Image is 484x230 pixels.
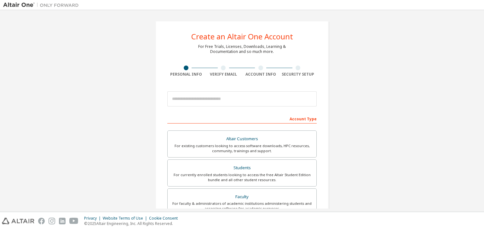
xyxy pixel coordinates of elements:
div: Website Terms of Use [103,216,149,221]
img: youtube.svg [69,218,78,224]
img: facebook.svg [38,218,45,224]
div: Account Type [167,113,317,124]
div: Faculty [171,193,313,201]
div: Privacy [84,216,103,221]
div: For Free Trials, Licenses, Downloads, Learning & Documentation and so much more. [198,44,286,54]
img: Altair One [3,2,82,8]
div: Personal Info [167,72,205,77]
div: For existing customers looking to access software downloads, HPC resources, community, trainings ... [171,143,313,153]
div: For currently enrolled students looking to access the free Altair Student Edition bundle and all ... [171,172,313,182]
div: Verify Email [205,72,242,77]
div: Cookie Consent [149,216,181,221]
div: Security Setup [279,72,317,77]
img: instagram.svg [49,218,55,224]
img: linkedin.svg [59,218,66,224]
div: For faculty & administrators of academic institutions administering students and accessing softwa... [171,201,313,211]
div: Account Info [242,72,279,77]
p: © 2025 Altair Engineering, Inc. All Rights Reserved. [84,221,181,226]
div: Altair Customers [171,135,313,143]
div: Create an Altair One Account [191,33,293,40]
div: Students [171,164,313,172]
img: altair_logo.svg [2,218,34,224]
